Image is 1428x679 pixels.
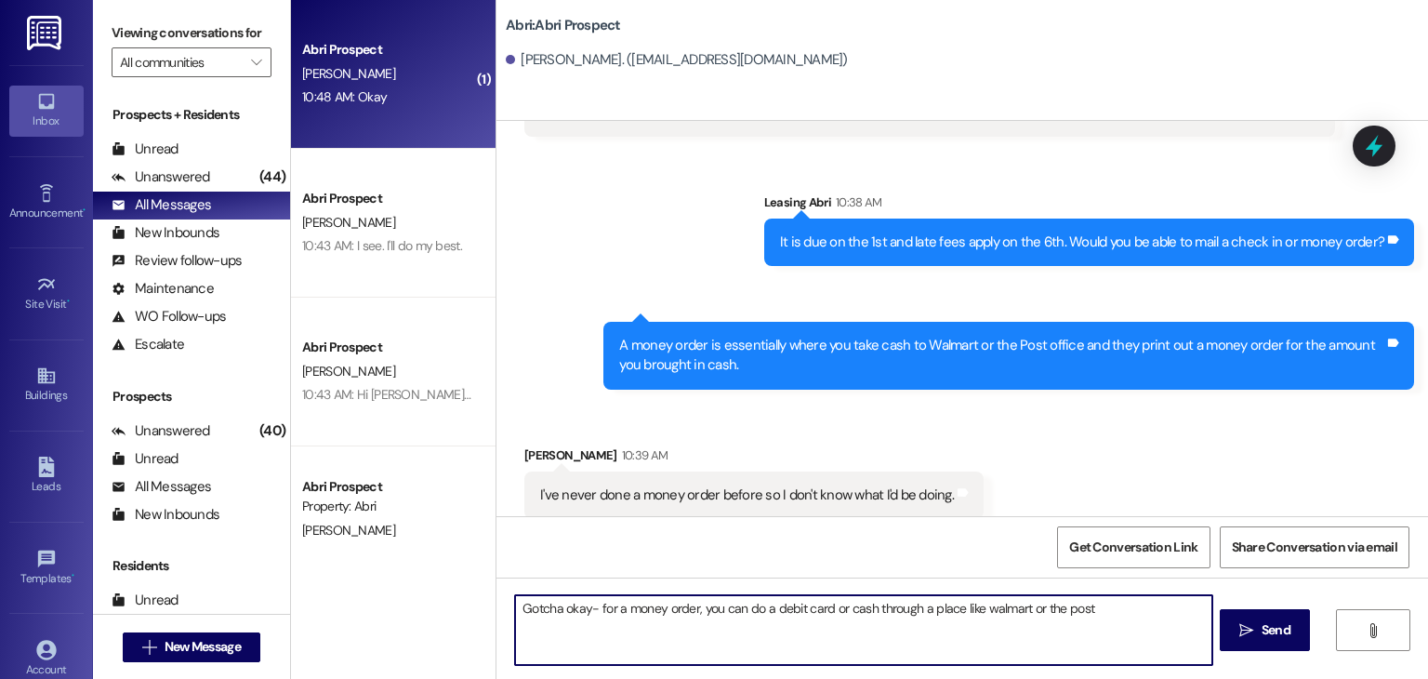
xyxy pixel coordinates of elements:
[302,65,395,82] span: [PERSON_NAME]
[112,477,211,497] div: All Messages
[1232,538,1397,557] span: Share Conversation via email
[251,55,261,70] i: 
[831,193,882,212] div: 10:38 AM
[112,279,214,299] div: Maintenance
[617,446,668,465] div: 10:39 AM
[93,387,290,406] div: Prospects
[302,545,397,562] div: 10:37 AM: Thanks!
[302,189,474,208] div: Abri Prospect
[302,522,395,539] span: [PERSON_NAME]
[93,105,290,125] div: Prospects + Residents
[123,632,260,662] button: New Message
[1057,526,1210,568] button: Get Conversation Link
[112,223,219,243] div: New Inbounds
[302,386,1161,403] div: 10:43 AM: Hi [PERSON_NAME]! Your transfer to [PERSON_NAME] is almost complete - we just need you ...
[1262,620,1290,640] span: Send
[540,486,954,505] div: I've never done a money order before so I don't know what I'd be doing.
[112,335,184,354] div: Escalate
[142,640,156,655] i: 
[506,50,848,70] div: [PERSON_NAME]. ([EMAIL_ADDRESS][DOMAIN_NAME])
[112,505,219,525] div: New Inbounds
[255,417,290,446] div: (40)
[165,637,241,657] span: New Message
[780,233,1384,252] div: It is due on the 1st and late fees apply on the 6th. Would you be able to mail a check in or mone...
[112,421,210,441] div: Unanswered
[302,237,462,254] div: 10:43 AM: I see. I'll do my best.
[112,167,210,187] div: Unanswered
[27,16,65,50] img: ResiDesk Logo
[83,204,86,217] span: •
[1220,526,1409,568] button: Share Conversation via email
[112,195,211,215] div: All Messages
[302,40,474,60] div: Abri Prospect
[112,19,271,47] label: Viewing conversations for
[9,86,84,136] a: Inbox
[120,47,242,77] input: All communities
[515,595,1211,665] textarea: Gotcha okay- for a money order, you can do a debit card or cash through a place like walmart or t...
[9,360,84,410] a: Buildings
[524,446,984,472] div: [PERSON_NAME]
[93,556,290,576] div: Residents
[302,363,395,379] span: [PERSON_NAME]
[255,163,290,192] div: (44)
[112,449,178,469] div: Unread
[67,295,70,308] span: •
[9,543,84,593] a: Templates •
[112,307,226,326] div: WO Follow-ups
[302,497,474,516] div: Property: Abri
[112,140,178,159] div: Unread
[302,88,387,105] div: 10:48 AM: Okay
[1069,538,1197,557] span: Get Conversation Link
[506,16,621,35] b: Abri: Abri Prospect
[764,193,1414,219] div: Leasing Abri
[1366,623,1380,638] i: 
[112,251,242,271] div: Review follow-ups
[619,336,1384,376] div: A money order is essentially where you take cash to Walmart or the Post office and they print out...
[1220,609,1310,651] button: Send
[302,214,395,231] span: [PERSON_NAME]
[112,591,178,610] div: Unread
[302,338,474,357] div: Abri Prospect
[72,569,74,582] span: •
[1239,623,1253,638] i: 
[302,477,474,497] div: Abri Prospect
[9,269,84,319] a: Site Visit •
[9,451,84,501] a: Leads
